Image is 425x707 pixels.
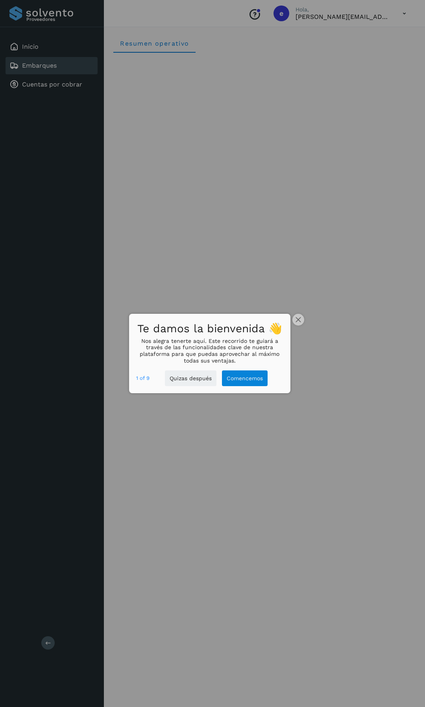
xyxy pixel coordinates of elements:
[165,370,216,387] button: Quizas después
[222,370,268,387] button: Comencemos
[136,374,150,383] div: step 1 of 9
[136,320,283,338] h1: Te damos la bienvenida 👋
[136,374,150,383] div: 1 of 9
[136,338,283,364] p: Nos alegra tenerte aquí. Este recorrido te guiará a través de las funcionalidades clave de nuestr...
[292,314,304,326] button: close,
[129,314,290,393] div: Te damos la bienvenida 👋Nos alegra tenerte aquí. Este recorrido te guiará a través de las funcion...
